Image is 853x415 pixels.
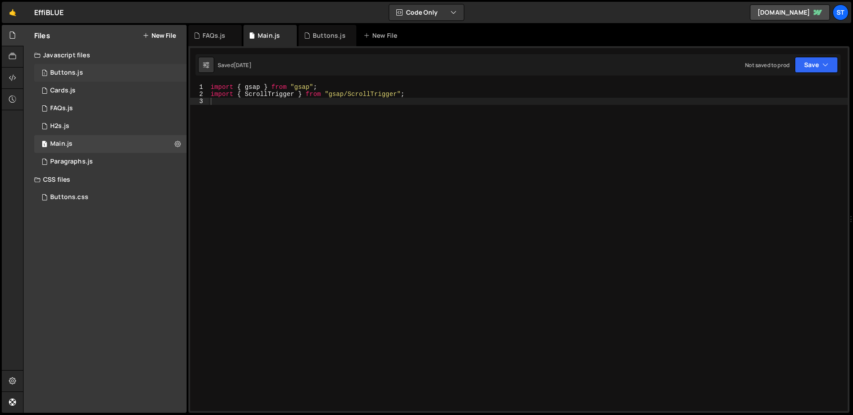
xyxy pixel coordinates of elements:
div: New File [363,31,401,40]
div: Paragraphs.js [50,158,93,166]
div: 16410/44433.js [34,64,187,82]
a: St [833,4,849,20]
div: 3 [190,98,209,105]
div: Buttons.css [50,193,88,201]
div: 16410/44435.js [34,153,187,171]
span: 1 [42,141,47,148]
div: Buttons.js [313,31,346,40]
h2: Files [34,31,50,40]
a: [DOMAIN_NAME] [750,4,830,20]
div: Cards.js [50,87,76,95]
div: 16410/44438.js [34,82,187,100]
div: Saved [218,61,251,69]
div: 16410/44432.js [34,117,187,135]
div: 2 [190,91,209,98]
div: 16410/44436.css [34,188,187,206]
div: Buttons.js [50,69,83,77]
div: FAQs.js [50,104,73,112]
span: 1 [42,70,47,77]
div: 1 [190,84,209,91]
button: Save [795,57,838,73]
div: Javascript files [24,46,187,64]
button: Code Only [389,4,464,20]
a: 🤙 [2,2,24,23]
div: Not saved to prod [745,61,789,69]
div: Main.js [258,31,280,40]
div: EffiBLUE [34,7,64,18]
div: Main.js [50,140,72,148]
div: [DATE] [234,61,251,69]
div: FAQs.js [203,31,225,40]
div: 16410/44440.js [34,100,187,117]
div: 16410/44431.js [34,135,187,153]
button: New File [143,32,176,39]
div: H2s.js [50,122,69,130]
div: CSS files [24,171,187,188]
